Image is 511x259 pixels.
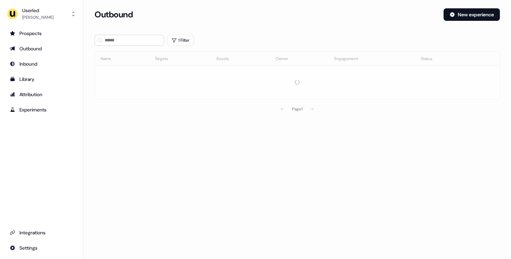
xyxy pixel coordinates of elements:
div: Experiments [10,106,73,113]
a: Go to experiments [6,104,78,115]
a: Go to outbound experience [6,43,78,54]
div: Outbound [10,45,73,52]
a: Go to templates [6,74,78,85]
div: Attribution [10,91,73,98]
button: New experience [444,8,500,21]
a: Go to prospects [6,28,78,39]
div: Integrations [10,229,73,236]
div: Settings [10,244,73,251]
a: Go to Inbound [6,58,78,69]
h3: Outbound [95,9,133,20]
a: Go to attribution [6,89,78,100]
button: Userled[PERSON_NAME] [6,6,78,22]
div: Inbound [10,60,73,67]
div: Userled [22,7,54,14]
div: [PERSON_NAME] [22,14,54,21]
a: Go to integrations [6,242,78,253]
a: Go to integrations [6,227,78,238]
button: 1 Filter [167,35,194,46]
div: Library [10,76,73,83]
div: Prospects [10,30,73,37]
